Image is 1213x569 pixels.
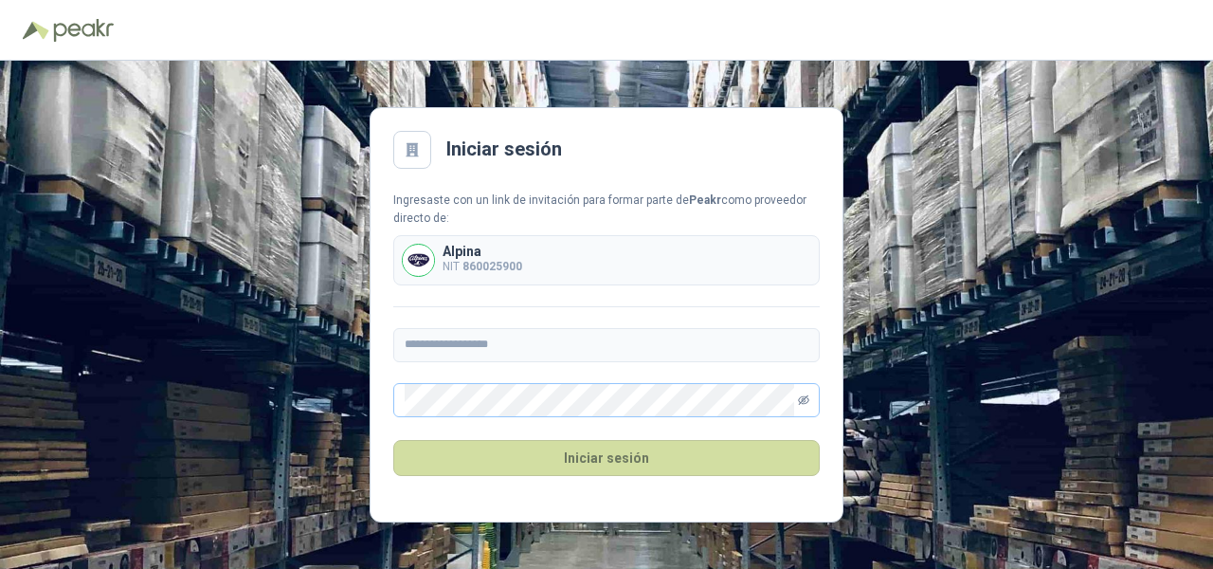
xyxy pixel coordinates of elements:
[393,192,820,228] div: Ingresaste con un link de invitación para formar parte de como proveedor directo de:
[798,395,809,406] span: eye-invisible
[443,258,522,276] p: NIT
[53,19,114,42] img: Peakr
[446,135,562,164] h2: Iniciar sesión
[689,193,721,207] b: Peakr
[23,21,49,40] img: Logo
[403,245,434,276] img: Company Logo
[443,245,522,258] p: Alpina
[462,260,522,273] b: 860025900
[393,440,820,476] button: Iniciar sesión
